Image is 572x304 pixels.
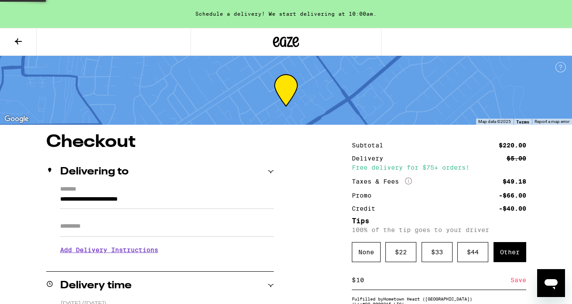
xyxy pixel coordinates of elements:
div: $ 22 [385,242,416,262]
div: Credit [352,205,381,212]
div: $5.00 [507,155,526,161]
p: We'll contact you at [PHONE_NUMBER] when we arrive [60,260,274,267]
div: Free delivery for $75+ orders! [352,164,526,171]
a: Open this area in Google Maps (opens a new window) [2,113,31,125]
div: Other [494,242,526,262]
h2: Delivery time [60,280,132,291]
h1: Checkout [46,133,274,151]
div: $49.18 [503,178,526,184]
img: Google [2,113,31,125]
div: -$40.00 [499,205,526,212]
p: 100% of the tip goes to your driver [352,226,526,233]
div: -$66.00 [499,192,526,198]
div: Promo [352,192,378,198]
a: Report a map error [535,119,569,124]
div: Delivery [352,155,389,161]
h2: Delivering to [60,167,129,177]
div: $ 44 [457,242,488,262]
div: None [352,242,381,262]
div: $ [352,270,356,290]
div: $220.00 [499,142,526,148]
div: Taxes & Fees [352,178,412,185]
h5: Tips [352,218,526,225]
input: 0 [356,276,511,284]
a: Terms [516,119,529,124]
h3: Add Delivery Instructions [60,240,274,260]
div: Subtotal [352,142,389,148]
div: $ 33 [422,242,453,262]
iframe: Button to launch messaging window [537,269,565,297]
div: Save [511,270,526,290]
span: Map data ©2025 [478,119,511,124]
